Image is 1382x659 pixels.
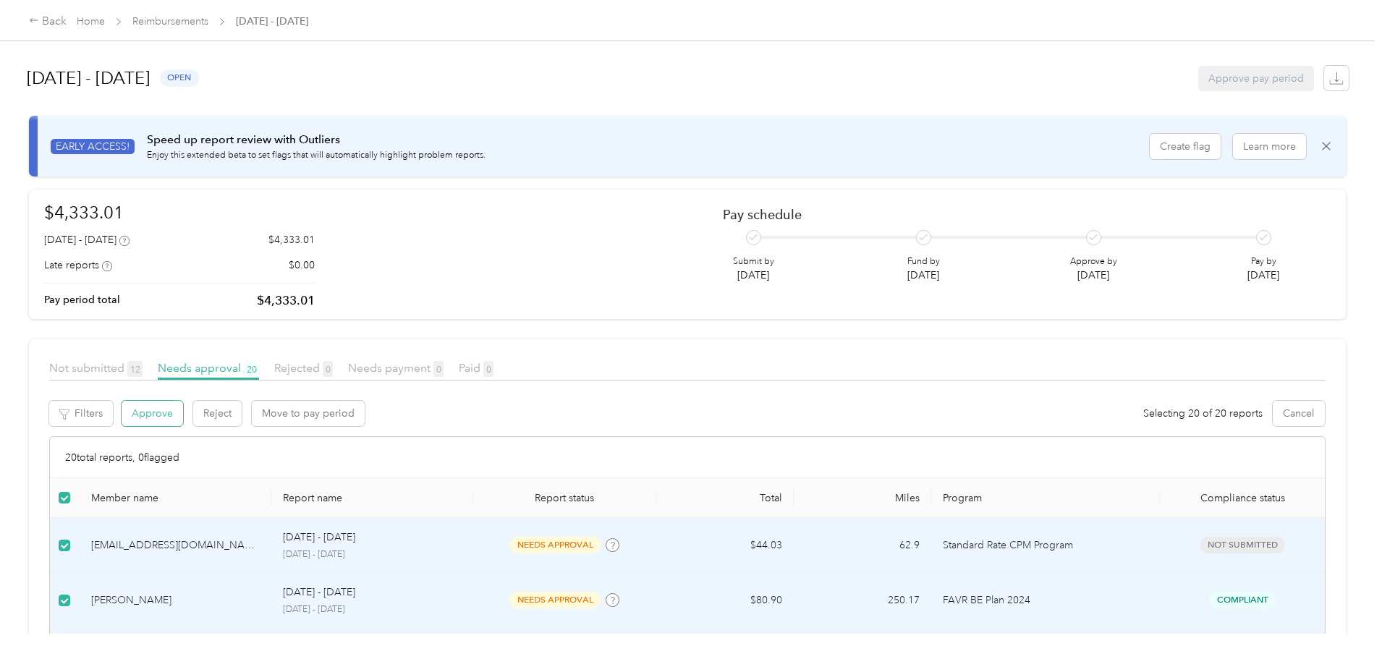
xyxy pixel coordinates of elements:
span: 20 [244,361,259,377]
span: Rejected [274,361,333,375]
span: Not submitted [49,361,143,375]
div: Back [29,13,67,30]
button: Cancel [1273,401,1325,426]
p: [DATE] [733,268,774,283]
span: 12 [127,361,143,377]
p: FAVR BE Plan 2024 [943,592,1148,608]
span: needs approval [509,537,601,553]
span: Paid [459,361,493,375]
td: Standard Rate CPM Program [931,518,1160,573]
p: $0.00 [289,258,315,273]
span: Compliance status [1171,492,1313,504]
span: Selecting 20 of 20 reports [1143,406,1263,421]
div: [EMAIL_ADDRESS][DOMAIN_NAME] [91,537,260,553]
p: [DATE] - [DATE] [283,603,461,616]
p: [DATE] - [DATE] [283,548,461,561]
h1: [DATE] - [DATE] [27,61,150,95]
p: Fund by [907,255,940,268]
span: open [160,69,199,86]
span: 0 [323,361,333,377]
span: Needs payment [348,361,444,375]
button: Approve [122,401,183,426]
p: [DATE] [1070,268,1117,283]
button: Learn more [1233,134,1306,159]
th: Report name [271,478,472,518]
a: Home [77,15,105,27]
td: FAVR BE Plan 2024 [931,573,1160,628]
span: Report status [485,492,645,504]
span: Not submitted [1200,537,1285,553]
iframe: Everlance-gr Chat Button Frame [1301,578,1382,659]
div: Total [668,492,782,504]
td: $44.03 [656,518,794,573]
td: 62.9 [794,518,931,573]
p: [DATE] [907,268,940,283]
span: needs approval [509,592,601,608]
p: Standard Rate CPM Program [943,537,1148,553]
p: [DATE] - [DATE] [283,530,355,545]
div: 20 total reports, 0 flagged [50,437,1325,478]
p: $4,333.01 [257,292,315,310]
div: [DATE] - [DATE] [44,232,130,247]
p: Pay by [1247,255,1279,268]
div: Miles [805,492,920,504]
button: Move to pay period [252,401,365,426]
h1: $4,333.01 [44,200,315,225]
td: 250.17 [794,573,931,628]
h2: Pay schedule [723,207,1305,222]
div: Member name [91,492,260,504]
p: Pay period total [44,292,120,307]
p: Speed up report review with Outliers [147,131,486,149]
span: Compliant [1209,592,1276,608]
span: [DATE] - [DATE] [236,14,308,29]
p: Enjoy this extended beta to set flags that will automatically highlight problem reports. [147,149,486,162]
td: $80.90 [656,573,794,628]
a: Reimbursements [132,15,208,27]
th: Program [931,478,1160,518]
span: EARLY ACCESS! [51,139,135,154]
p: [DATE] [1247,268,1279,283]
button: Reject [193,401,242,426]
span: 0 [433,361,444,377]
div: [PERSON_NAME] [91,592,260,608]
span: Needs approval [158,361,259,375]
button: Create flag [1150,134,1221,159]
span: 0 [483,361,493,377]
p: Submit by [733,255,774,268]
p: [DATE] - [DATE] [283,584,355,600]
button: Filters [49,401,113,426]
div: Late reports [44,258,112,273]
p: Approve by [1070,255,1117,268]
p: $4,333.01 [268,232,315,247]
th: Member name [80,478,272,518]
